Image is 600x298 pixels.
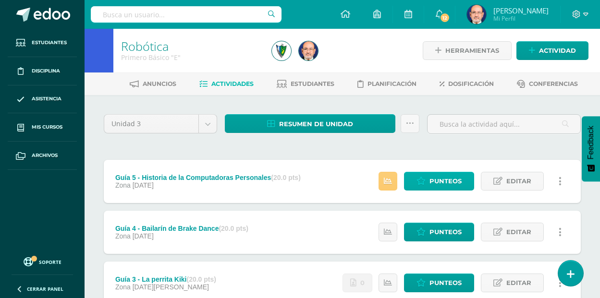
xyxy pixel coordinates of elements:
strong: (20.0 pts) [271,174,300,181]
h1: Robótica [121,39,260,53]
span: [PERSON_NAME] [493,6,549,15]
a: Robótica [121,38,169,54]
span: 0 [360,274,365,292]
span: Editar [506,223,531,241]
a: Estudiantes [8,29,77,57]
span: Actividades [211,80,254,87]
a: Actividad [516,41,588,60]
span: Estudiantes [291,80,334,87]
span: Feedback [587,126,595,159]
a: Anuncios [130,76,176,92]
input: Busca un usuario... [91,6,282,23]
span: Actividad [539,42,576,60]
a: Actividades [199,76,254,92]
img: 3d645cbe1293924e2eb96234d7fd56d6.png [299,41,318,60]
a: Punteos [404,274,474,292]
span: Soporte [39,259,61,265]
img: 1b281a8218983e455f0ded11b96ffc56.png [272,41,291,60]
span: Disciplina [32,67,60,75]
a: Planificación [357,76,416,92]
div: Guía 5 - Historia de la Computadoras Personales [115,174,301,181]
button: Feedback - Mostrar encuesta [582,116,600,181]
div: Guía 4 - Bailarín de Brake Dance [115,225,248,232]
span: [DATE][PERSON_NAME] [133,283,209,291]
span: Cerrar panel [27,286,63,292]
span: Asistencia [32,95,61,103]
span: Editar [506,274,531,292]
strong: (20.0 pts) [219,225,248,232]
a: Unidad 3 [104,115,217,133]
a: Archivos [8,142,77,170]
span: Zona [115,283,131,291]
input: Busca la actividad aquí... [428,115,580,133]
span: Editar [506,172,531,190]
span: [DATE] [133,181,154,189]
span: Estudiantes [32,39,67,47]
span: Herramientas [445,42,499,60]
a: Estudiantes [277,76,334,92]
span: Mis cursos [32,123,62,131]
a: Asistencia [8,85,77,114]
a: Punteos [404,223,474,241]
span: Anuncios [143,80,176,87]
a: Dosificación [440,76,494,92]
a: Mis cursos [8,113,77,142]
span: Punteos [429,274,462,292]
a: Conferencias [517,76,578,92]
a: Resumen de unidad [225,114,395,133]
span: Mi Perfil [493,14,549,23]
span: Planificación [367,80,416,87]
span: Archivos [32,152,58,159]
div: Primero Básico 'E' [121,53,260,62]
div: Guía 3 - La perrita Kiki [115,275,216,283]
img: 3d645cbe1293924e2eb96234d7fd56d6.png [467,5,486,24]
span: Unidad 3 [111,115,191,133]
a: Herramientas [423,41,512,60]
span: [DATE] [133,232,154,240]
a: Soporte [12,255,73,268]
span: Resumen de unidad [279,115,353,133]
span: 12 [440,12,450,23]
span: Punteos [429,172,462,190]
a: No se han realizado entregas [343,274,372,292]
span: Zona [115,181,131,189]
strong: (20.0 pts) [187,275,216,283]
span: Zona [115,232,131,240]
a: Punteos [404,172,474,191]
span: Conferencias [529,80,578,87]
span: Punteos [429,223,462,241]
span: Dosificación [448,80,494,87]
a: Disciplina [8,57,77,85]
